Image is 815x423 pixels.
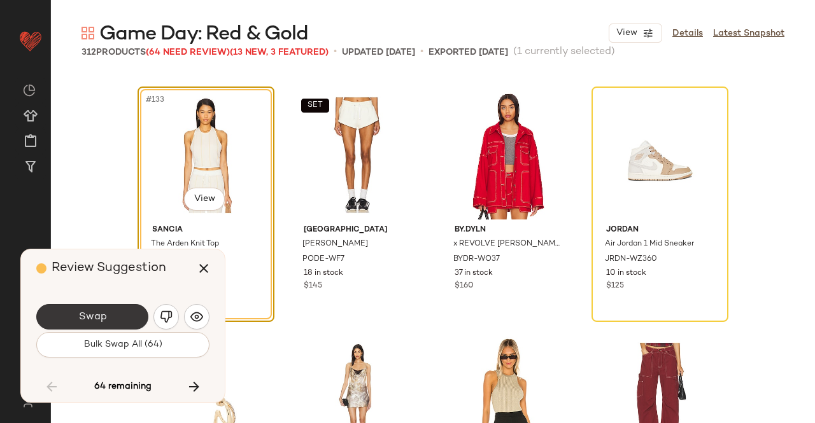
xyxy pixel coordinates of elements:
span: • [420,45,423,60]
img: svg%3e [160,310,173,323]
span: SET [307,101,323,110]
span: • [334,45,337,60]
span: Swap [78,311,106,323]
span: 312 [81,48,96,57]
img: heart_red.DM2ytmEG.svg [18,28,43,53]
p: updated [DATE] [342,46,415,59]
span: [PERSON_NAME] [302,239,368,250]
img: BYDR-WO37_V1.jpg [444,91,572,219]
span: [GEOGRAPHIC_DATA] [304,225,411,236]
span: JRDN-WZ360 [605,254,657,265]
span: BYDR-WO37 [453,254,500,265]
p: Exported [DATE] [429,46,508,59]
span: (13 New, 3 Featured) [230,48,329,57]
img: svg%3e [190,310,203,323]
span: View [616,28,637,38]
span: The Arden Knit Top [151,239,219,250]
button: SET [301,99,329,113]
span: Review Suggestion [52,261,166,275]
span: Air Jordan 1 Mid Sneaker [605,239,694,250]
span: #133 [145,94,167,106]
a: Details [672,27,703,40]
span: Jordan [606,225,714,236]
span: View [193,194,215,204]
span: Game Day: Red & Gold [99,22,308,47]
span: 64 remaining [94,381,152,392]
button: View [184,188,225,211]
img: svg%3e [23,84,36,97]
span: (1 currently selected) [513,45,615,60]
span: Bulk Swap All (64) [83,340,162,350]
span: 18 in stock [304,268,343,279]
img: svg%3e [15,398,40,408]
div: Products [81,46,329,59]
span: 10 in stock [606,268,646,279]
span: PODE-WF7 [302,254,344,265]
span: $125 [606,281,624,292]
a: Latest Snapshot [713,27,784,40]
img: JRDN-WZ360_V1.jpg [596,91,724,219]
span: $145 [304,281,322,292]
span: x REVOLVE [PERSON_NAME] Jacket [453,239,561,250]
span: 37 in stock [455,268,493,279]
button: Swap [36,304,148,329]
span: $160 [455,281,474,292]
button: View [609,24,662,43]
span: (64 Need Review) [146,48,230,57]
span: BY.DYLN [455,225,562,236]
img: SNCI-WS37_V1.jpg [142,91,270,219]
img: PODE-WF7_V1.jpg [294,91,422,219]
img: svg%3e [81,27,94,39]
button: Bulk Swap All (64) [36,332,209,357]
